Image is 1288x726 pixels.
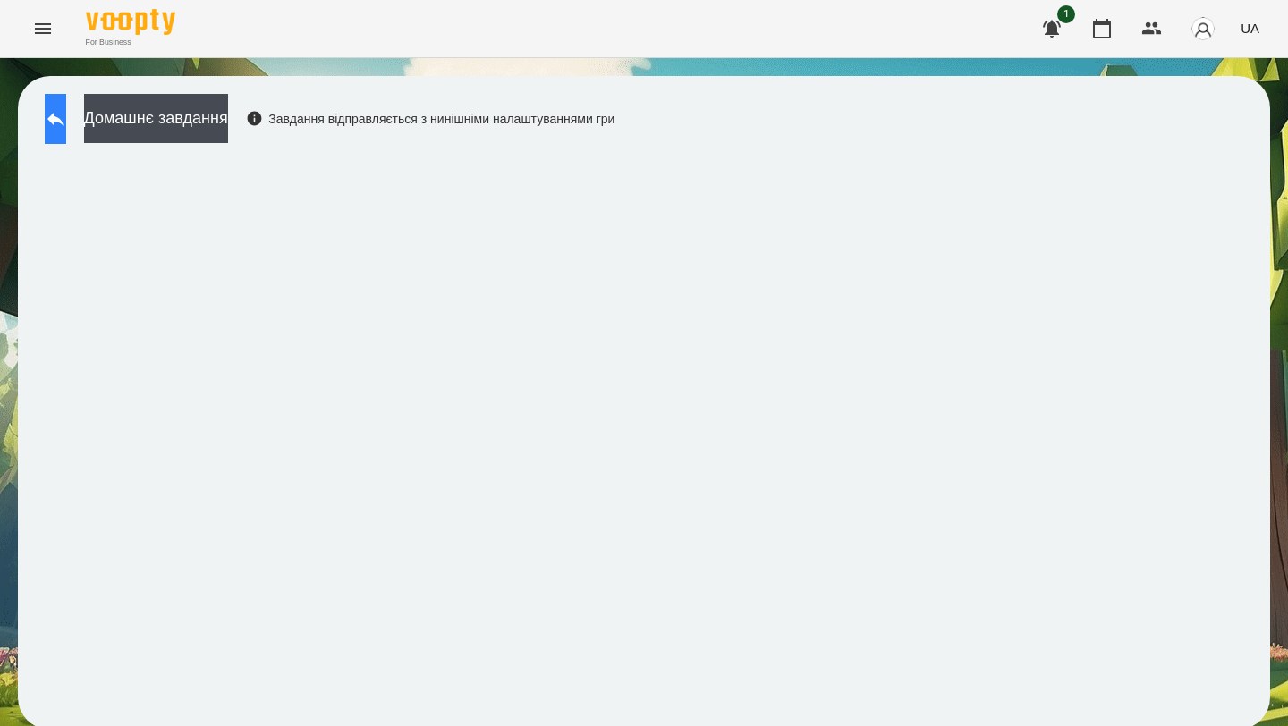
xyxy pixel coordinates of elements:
[1241,19,1259,38] span: UA
[21,7,64,50] button: Menu
[246,110,615,128] div: Завдання відправляється з нинішніми налаштуваннями гри
[86,9,175,35] img: Voopty Logo
[1233,12,1267,45] button: UA
[86,37,175,48] span: For Business
[84,94,228,143] button: Домашнє завдання
[1057,5,1075,23] span: 1
[1191,16,1216,41] img: avatar_s.png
